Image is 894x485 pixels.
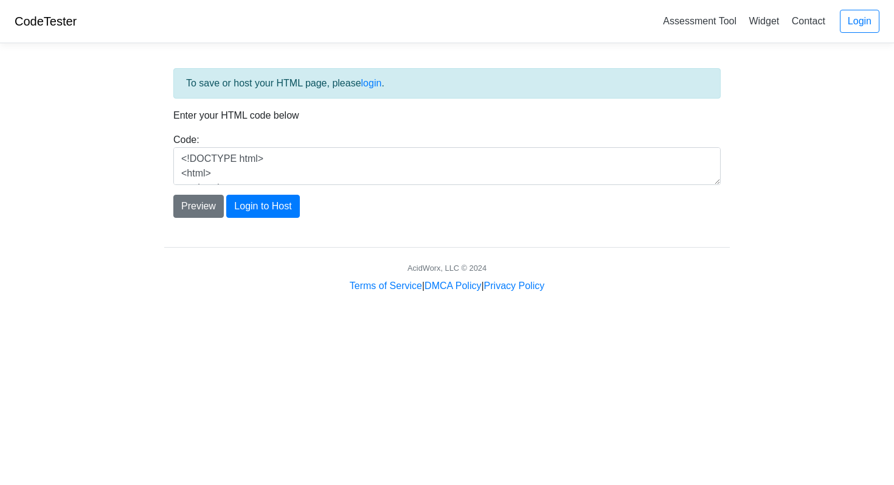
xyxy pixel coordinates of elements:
[407,262,487,274] div: AcidWorx, LLC © 2024
[424,281,481,291] a: DMCA Policy
[787,11,830,31] a: Contact
[173,68,721,99] div: To save or host your HTML page, please .
[15,15,77,28] a: CodeTester
[658,11,741,31] a: Assessment Tool
[484,281,545,291] a: Privacy Policy
[173,147,721,185] textarea: <!DOCTYPE html> <html> <head> <title>Test</title> </head> <body> <h1>Hello, world!</h1> </body> <...
[173,108,721,123] p: Enter your HTML code below
[350,279,544,293] div: | |
[744,11,784,31] a: Widget
[350,281,422,291] a: Terms of Service
[226,195,299,218] button: Login to Host
[173,195,224,218] button: Preview
[361,78,382,88] a: login
[840,10,879,33] a: Login
[164,133,730,185] div: Code:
